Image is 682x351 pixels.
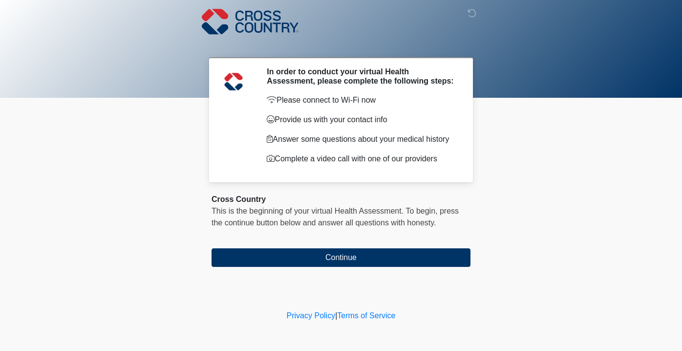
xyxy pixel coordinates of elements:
img: Cross Country Logo [202,7,298,36]
p: Please connect to Wi-Fi now [267,94,456,106]
a: | [335,311,337,320]
span: To begin, [406,207,440,215]
button: Continue [212,248,470,267]
p: Complete a video call with one of our providers [267,153,456,165]
div: Cross Country [212,194,470,205]
p: Provide us with your contact info [267,114,456,126]
a: Terms of Service [337,311,395,320]
span: This is the beginning of your virtual Health Assessment. [212,207,404,215]
p: Answer some questions about your medical history [267,133,456,145]
span: press the continue button below and answer all questions with honesty. [212,207,459,227]
h2: In order to conduct your virtual Health Assessment, please complete the following steps: [267,67,456,86]
img: Agent Avatar [219,67,248,96]
h1: ‎ ‎ ‎ [204,35,478,53]
a: Privacy Policy [287,311,336,320]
